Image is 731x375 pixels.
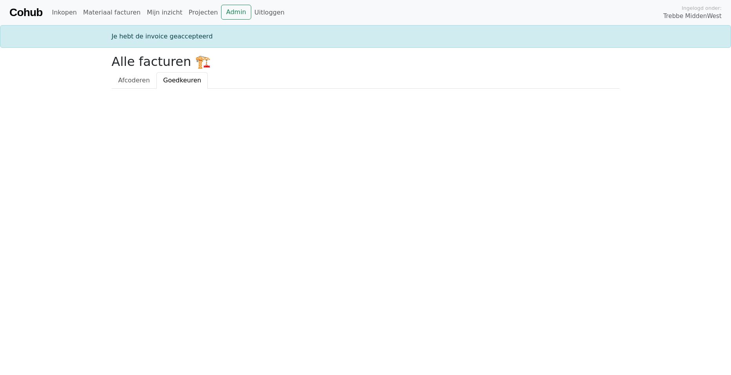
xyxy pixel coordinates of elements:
[118,76,150,84] span: Afcoderen
[107,32,624,41] div: Je hebt de invoice geaccepteerd
[185,5,221,20] a: Projecten
[221,5,251,20] a: Admin
[682,4,722,12] span: Ingelogd onder:
[112,54,620,69] h2: Alle facturen 🏗️
[80,5,144,20] a: Materiaal facturen
[251,5,288,20] a: Uitloggen
[163,76,201,84] span: Goedkeuren
[112,72,157,89] a: Afcoderen
[49,5,80,20] a: Inkopen
[9,3,42,22] a: Cohub
[156,72,208,89] a: Goedkeuren
[663,12,722,21] span: Trebbe MiddenWest
[144,5,186,20] a: Mijn inzicht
